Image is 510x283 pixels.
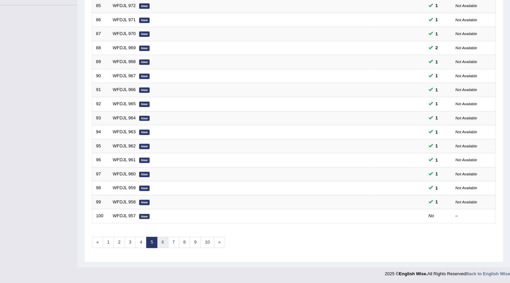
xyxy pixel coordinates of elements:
span: You can still take this question [433,2,441,9]
a: WFDJL 968 [113,59,136,64]
a: WFDJL 964 [113,115,136,120]
td: 90 [92,69,109,83]
em: New [139,116,150,121]
a: WFDJL 972 [113,3,136,8]
span: You can still take this question [433,142,441,149]
em: New [139,130,150,135]
em: New [139,186,150,191]
em: New [139,74,150,79]
a: WFDJL 957 [113,213,136,218]
em: New [139,87,150,93]
span: You can still take this question [433,198,441,205]
td: 94 [92,125,109,139]
small: Not Available [455,158,477,162]
span: You can still take this question [433,30,441,37]
td: 86 [92,13,109,27]
a: WFDJL 966 [113,87,136,92]
em: No [428,213,434,218]
small: Not Available [455,18,477,22]
small: Not Available [455,74,477,78]
a: WFDJL 961 [113,157,136,162]
small: Not Available [455,116,477,120]
td: 99 [92,195,109,209]
td: 100 [92,209,109,223]
em: New [139,172,150,177]
a: » [214,237,225,248]
a: WFDJL 965 [113,101,136,106]
a: 6 [157,237,168,248]
small: Not Available [455,46,477,50]
a: 3 [125,237,136,248]
small: Not Available [455,32,477,36]
em: New [139,200,150,205]
td: 93 [92,111,109,125]
span: You can still take this question [433,185,441,192]
a: Back to English Wise [466,271,510,276]
a: WFDJL 970 [113,31,136,36]
div: – [455,213,492,219]
td: 96 [92,153,109,167]
small: Not Available [455,102,477,106]
a: « [92,237,103,248]
a: 7 [168,237,179,248]
span: You can still take this question [433,44,441,51]
a: WFDJL 971 [113,17,136,22]
small: Not Available [455,200,477,204]
a: 2 [114,237,125,248]
td: 87 [92,27,109,41]
span: You can still take this question [433,114,441,121]
td: 98 [92,181,109,195]
a: WFDJL 959 [113,185,136,190]
a: WFDJL 960 [113,171,136,176]
em: New [139,46,150,51]
td: 97 [92,167,109,181]
small: Not Available [455,88,477,92]
em: New [139,31,150,37]
em: New [139,144,150,149]
td: 95 [92,139,109,153]
td: 92 [92,97,109,111]
a: WFDJL 962 [113,143,136,148]
a: 4 [135,237,147,248]
small: Not Available [455,4,477,8]
em: New [139,59,150,65]
span: You can still take this question [433,16,441,23]
em: New [139,102,150,107]
td: 89 [92,55,109,69]
span: You can still take this question [433,157,441,164]
small: Not Available [455,172,477,176]
a: WFDJL 958 [113,199,136,204]
div: 2025 © All Rights Reserved [385,267,510,277]
span: You can still take this question [433,100,441,107]
a: WFDJL 963 [113,129,136,134]
a: 1 [103,237,114,248]
a: WFDJL 969 [113,45,136,50]
small: Not Available [455,60,477,64]
a: 5 [146,237,157,248]
span: You can still take this question [433,170,441,177]
td: 88 [92,41,109,55]
span: You can still take this question [433,129,441,136]
small: Not Available [455,144,477,148]
td: 91 [92,83,109,97]
a: 10 [200,237,214,248]
em: New [139,214,150,219]
small: Not Available [455,186,477,190]
em: New [139,3,150,9]
a: 8 [179,237,190,248]
em: New [139,18,150,23]
span: You can still take this question [433,58,441,65]
span: You can still take this question [433,72,441,79]
em: New [139,158,150,163]
strong: English Wise. [399,271,427,276]
small: Not Available [455,130,477,134]
a: 9 [190,237,201,248]
span: You can still take this question [433,86,441,93]
a: WFDJL 967 [113,73,136,78]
